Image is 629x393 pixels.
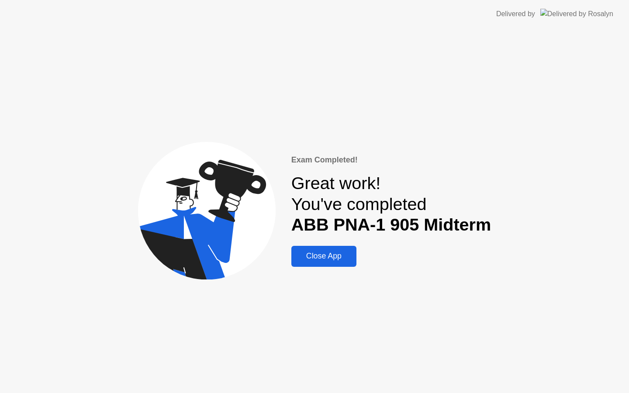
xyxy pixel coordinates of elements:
div: Great work! You've completed [291,173,491,235]
b: ABB PNA-1 905 Midterm [291,215,491,234]
div: Exam Completed! [291,154,491,166]
button: Close App [291,246,356,267]
img: Delivered by Rosalyn [540,9,613,19]
div: Close App [294,252,354,261]
div: Delivered by [496,9,535,19]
